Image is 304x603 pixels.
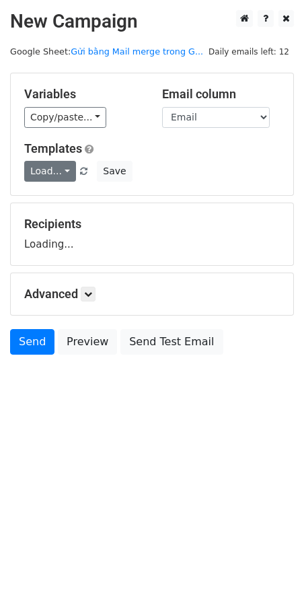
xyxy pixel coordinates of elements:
a: Daily emails left: 12 [204,46,294,57]
a: Send Test Email [120,329,223,355]
a: Preview [58,329,117,355]
iframe: Chat Widget [237,538,304,603]
h5: Advanced [24,287,280,301]
h5: Variables [24,87,142,102]
a: Load... [24,161,76,182]
a: Send [10,329,54,355]
h5: Email column [162,87,280,102]
a: Templates [24,141,82,155]
small: Google Sheet: [10,46,203,57]
h2: New Campaign [10,10,294,33]
span: Daily emails left: 12 [204,44,294,59]
div: Loading... [24,217,280,252]
button: Save [97,161,132,182]
a: Copy/paste... [24,107,106,128]
h5: Recipients [24,217,280,232]
a: Gửi bằng Mail merge trong G... [71,46,203,57]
